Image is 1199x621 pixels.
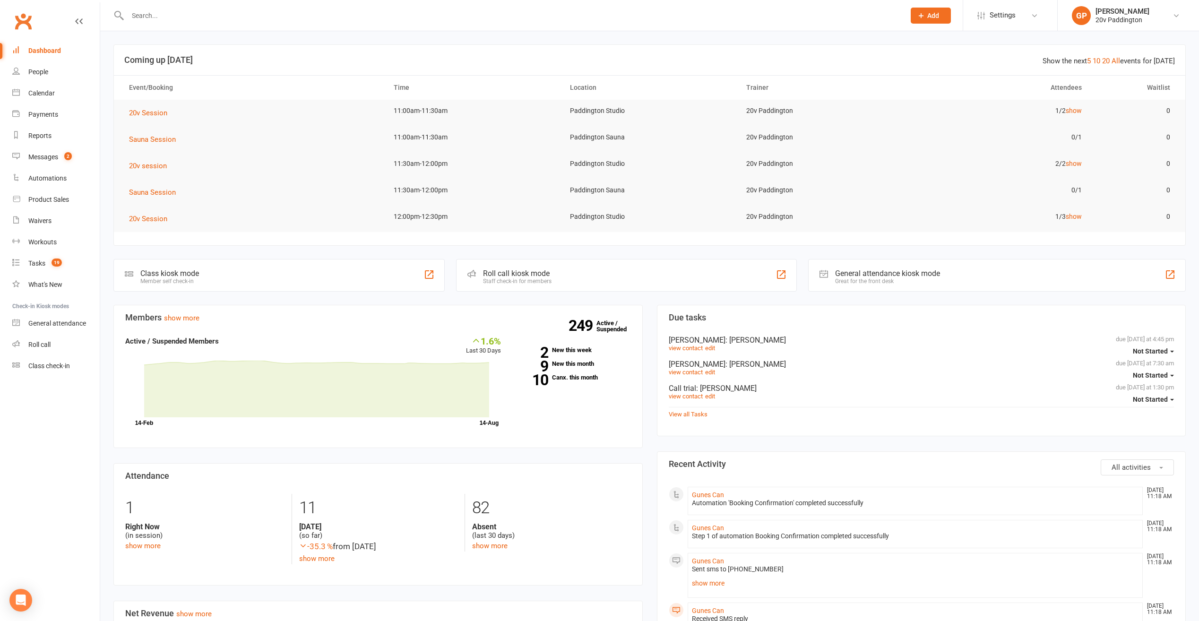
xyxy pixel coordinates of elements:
[12,313,100,334] a: General attendance kiosk mode
[140,278,199,285] div: Member self check-in
[669,393,703,400] a: view contact
[596,313,638,339] a: 249Active / Suspended
[385,76,561,100] th: Time
[299,540,458,553] div: from [DATE]
[129,162,167,170] span: 20v session
[129,160,173,172] button: 20v session
[669,345,703,352] a: view contact
[1101,459,1174,475] button: All activities
[299,554,335,563] a: show more
[12,83,100,104] a: Calendar
[705,393,715,400] a: edit
[1133,343,1174,360] button: Not Started
[124,55,1175,65] h3: Coming up [DATE]
[561,76,738,100] th: Location
[28,68,48,76] div: People
[1133,367,1174,384] button: Not Started
[12,61,100,83] a: People
[669,411,707,418] a: View all Tasks
[725,336,786,345] span: : [PERSON_NAME]
[129,135,176,144] span: Sauna Session
[1112,463,1151,472] span: All activities
[28,153,58,161] div: Messages
[28,217,52,224] div: Waivers
[28,111,58,118] div: Payments
[561,179,738,201] td: Paddington Sauna
[12,189,100,210] a: Product Sales
[738,100,914,122] td: 20v Paddington
[1093,57,1100,65] a: 10
[561,206,738,228] td: Paddington Studio
[12,232,100,253] a: Workouts
[1090,153,1179,175] td: 0
[125,313,631,322] h3: Members
[738,153,914,175] td: 20v Paddington
[28,47,61,54] div: Dashboard
[692,565,784,573] span: Sent sms to [PHONE_NUMBER]
[515,361,631,367] a: 9New this month
[28,132,52,139] div: Reports
[28,341,51,348] div: Roll call
[692,607,724,614] a: Gunes Can
[669,313,1174,322] h3: Due tasks
[466,336,501,346] div: 1.6%
[125,471,631,481] h3: Attendance
[472,542,508,550] a: show more
[835,269,940,278] div: General attendance kiosk mode
[669,384,1174,393] div: Call trial
[738,179,914,201] td: 20v Paddington
[1095,7,1149,16] div: [PERSON_NAME]
[385,179,561,201] td: 11:30am-12:00pm
[692,524,724,532] a: Gunes Can
[28,89,55,97] div: Calendar
[1090,179,1179,201] td: 0
[129,134,182,145] button: Sauna Session
[164,314,199,322] a: show more
[515,359,548,373] strong: 9
[129,213,174,224] button: 20v Session
[914,126,1090,148] td: 0/1
[472,522,631,540] div: (last 30 days)
[299,522,458,531] strong: [DATE]
[1133,396,1168,403] span: Not Started
[129,187,182,198] button: Sauna Session
[129,107,174,119] button: 20v Session
[28,259,45,267] div: Tasks
[738,126,914,148] td: 20v Paddington
[483,269,552,278] div: Roll call kiosk mode
[669,459,1174,469] h3: Recent Activity
[64,152,72,160] span: 2
[466,336,501,356] div: Last 30 Days
[914,206,1090,228] td: 1/3
[129,215,167,223] span: 20v Session
[692,491,724,499] a: Gunes Can
[692,557,724,565] a: Gunes Can
[125,522,285,540] div: (in session)
[1133,371,1168,379] span: Not Started
[121,76,385,100] th: Event/Booking
[1066,213,1082,220] a: show
[1090,100,1179,122] td: 0
[1043,55,1175,67] div: Show the next events for [DATE]
[1095,16,1149,24] div: 20v Paddington
[569,319,596,333] strong: 249
[299,494,458,522] div: 11
[12,253,100,274] a: Tasks 19
[385,206,561,228] td: 12:00pm-12:30pm
[927,12,939,19] span: Add
[125,9,898,22] input: Search...
[914,153,1090,175] td: 2/2
[1087,57,1091,65] a: 5
[515,347,631,353] a: 2New this week
[28,319,86,327] div: General attendance
[385,100,561,122] td: 11:00am-11:30am
[28,362,70,370] div: Class check-in
[692,577,1139,590] a: show more
[1142,520,1173,533] time: [DATE] 11:18 AM
[561,153,738,175] td: Paddington Studio
[1090,206,1179,228] td: 0
[385,126,561,148] td: 11:00am-11:30am
[472,522,631,531] strong: Absent
[1066,107,1082,114] a: show
[28,238,57,246] div: Workouts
